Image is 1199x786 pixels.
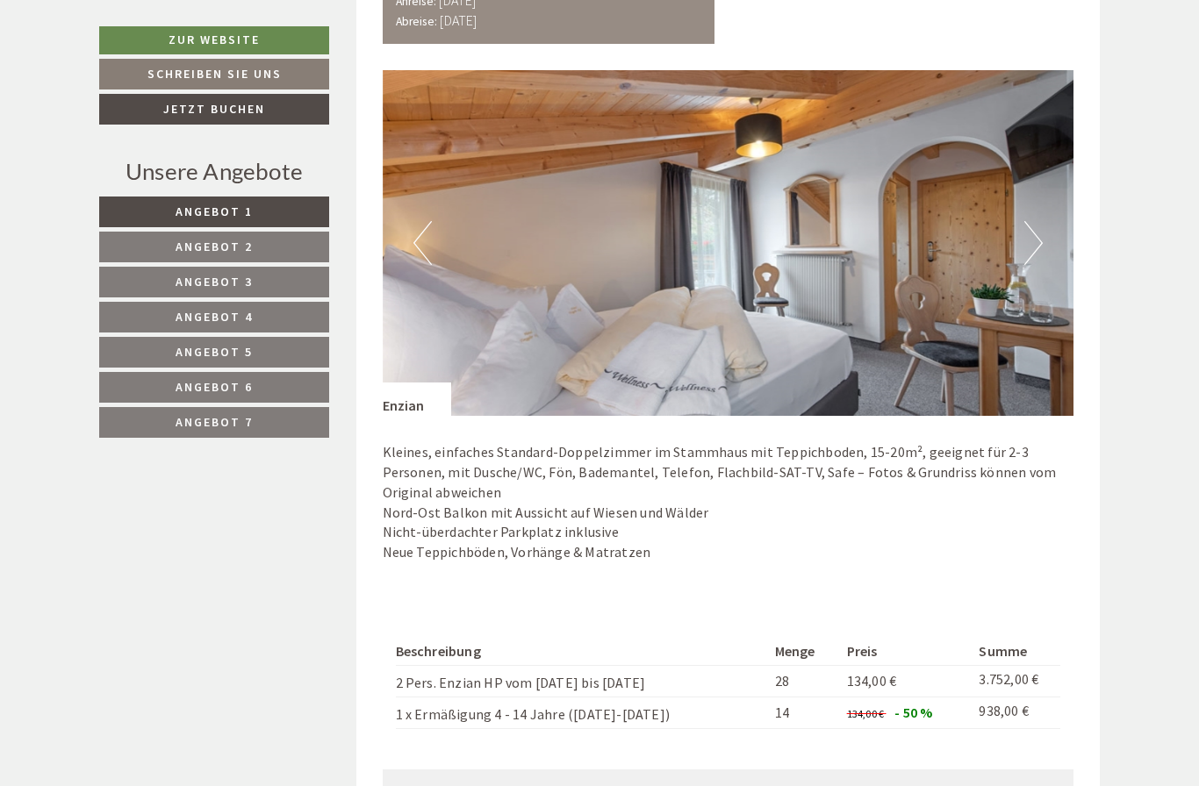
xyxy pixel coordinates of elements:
[413,221,432,265] button: Previous
[14,48,287,102] div: Guten Tag, wie können wir Ihnen helfen?
[176,414,253,430] span: Angebot 7
[176,204,253,219] span: Angebot 1
[313,14,377,44] div: [DATE]
[972,697,1060,728] td: 938,00 €
[99,59,329,89] a: Schreiben Sie uns
[840,638,973,665] th: Preis
[972,638,1060,665] th: Summe
[1024,221,1043,265] button: Next
[894,704,932,721] span: - 50 %
[396,665,768,697] td: 2 Pers. Enzian HP vom [DATE] bis [DATE]
[440,11,477,29] b: [DATE]
[847,707,885,720] span: 134,00 €
[27,86,278,98] small: 19:11
[383,442,1074,562] p: Kleines, einfaches Standard-Doppelzimmer im Stammhaus mit Teppichboden, 15-20m², geeignet für 2-3...
[396,14,438,29] small: Abreise:
[176,239,253,254] span: Angebot 2
[768,697,840,728] td: 14
[176,379,253,395] span: Angebot 6
[99,155,329,188] div: Unsere Angebote
[972,665,1060,697] td: 3.752,00 €
[768,665,840,697] td: 28
[768,638,840,665] th: Menge
[99,26,329,54] a: Zur Website
[586,462,692,493] button: Senden
[396,638,768,665] th: Beschreibung
[99,94,329,125] a: Jetzt buchen
[176,274,253,289] span: Angebot 3
[383,382,451,416] div: Enzian
[383,70,1074,416] img: image
[27,52,278,66] div: [GEOGRAPHIC_DATA]
[847,672,897,690] span: 134,00 €
[396,697,768,728] td: 1 x Ermäßigung 4 - 14 Jahre ([DATE]-[DATE])
[176,309,253,325] span: Angebot 4
[176,344,253,360] span: Angebot 5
